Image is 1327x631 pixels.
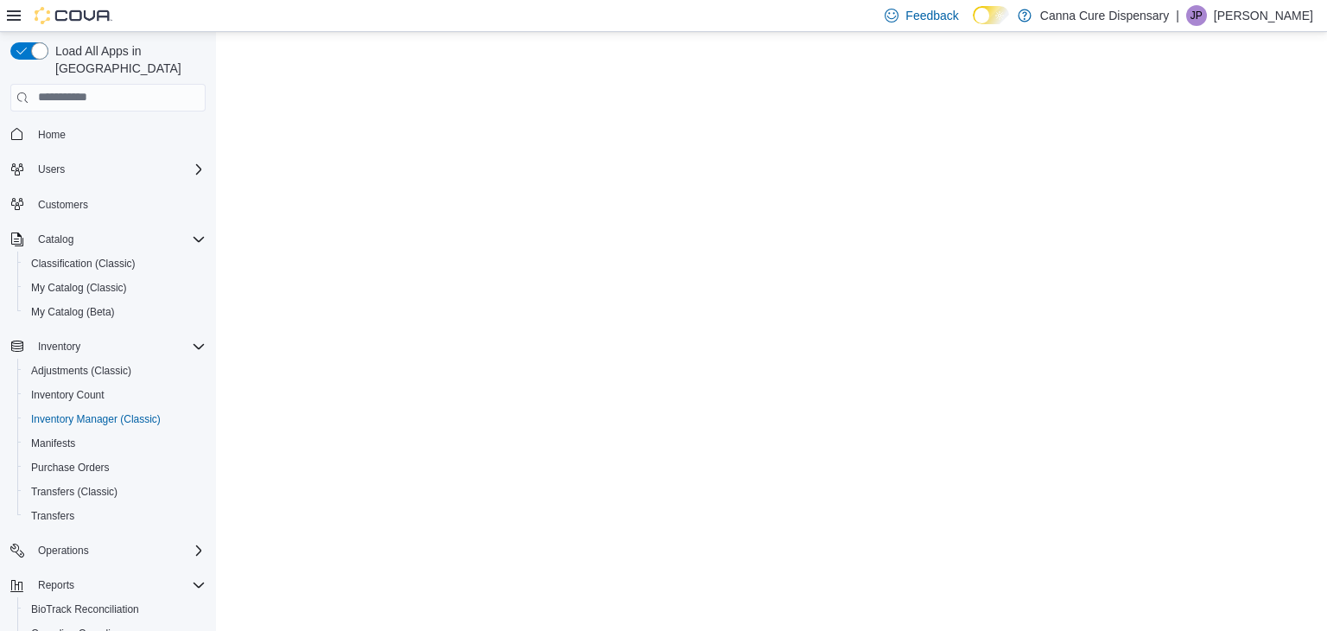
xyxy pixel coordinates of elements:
[17,276,213,300] button: My Catalog (Classic)
[38,340,80,354] span: Inventory
[31,194,95,215] a: Customers
[24,457,117,478] a: Purchase Orders
[31,124,206,145] span: Home
[24,599,206,620] span: BioTrack Reconciliation
[38,544,89,558] span: Operations
[1190,5,1203,26] span: JP
[17,300,213,324] button: My Catalog (Beta)
[3,227,213,252] button: Catalog
[31,485,117,499] span: Transfers (Classic)
[24,302,122,322] a: My Catalog (Beta)
[17,252,213,276] button: Classification (Classic)
[24,277,206,298] span: My Catalog (Classic)
[24,433,206,454] span: Manifests
[24,506,206,526] span: Transfers
[31,575,81,596] button: Reports
[31,437,75,450] span: Manifests
[24,409,206,430] span: Inventory Manager (Classic)
[31,388,105,402] span: Inventory Count
[3,539,213,563] button: Operations
[3,573,213,597] button: Reports
[24,599,146,620] a: BioTrack Reconciliation
[3,157,213,182] button: Users
[31,159,72,180] button: Users
[38,128,66,142] span: Home
[1176,5,1179,26] p: |
[31,281,127,295] span: My Catalog (Classic)
[31,412,161,426] span: Inventory Manager (Classic)
[17,456,213,480] button: Purchase Orders
[24,433,82,454] a: Manifests
[1040,5,1169,26] p: Canna Cure Dispensary
[31,336,206,357] span: Inventory
[17,359,213,383] button: Adjustments (Classic)
[24,385,206,405] span: Inventory Count
[24,481,124,502] a: Transfers (Classic)
[31,364,131,378] span: Adjustments (Classic)
[31,124,73,145] a: Home
[24,360,138,381] a: Adjustments (Classic)
[24,409,168,430] a: Inventory Manager (Classic)
[3,122,213,147] button: Home
[1214,5,1313,26] p: [PERSON_NAME]
[973,6,1009,24] input: Dark Mode
[31,229,80,250] button: Catalog
[31,575,206,596] span: Reports
[24,360,206,381] span: Adjustments (Classic)
[17,480,213,504] button: Transfers (Classic)
[24,253,206,274] span: Classification (Classic)
[31,602,139,616] span: BioTrack Reconciliation
[24,481,206,502] span: Transfers (Classic)
[31,194,206,215] span: Customers
[24,385,111,405] a: Inventory Count
[973,24,974,25] span: Dark Mode
[31,509,74,523] span: Transfers
[38,198,88,212] span: Customers
[31,540,96,561] button: Operations
[48,42,206,77] span: Load All Apps in [GEOGRAPHIC_DATA]
[24,302,206,322] span: My Catalog (Beta)
[17,431,213,456] button: Manifests
[38,233,73,246] span: Catalog
[38,163,65,176] span: Users
[31,305,115,319] span: My Catalog (Beta)
[31,461,110,475] span: Purchase Orders
[1186,5,1207,26] div: James Pasmore
[17,504,213,528] button: Transfers
[35,7,112,24] img: Cova
[17,383,213,407] button: Inventory Count
[31,229,206,250] span: Catalog
[17,597,213,621] button: BioTrack Reconciliation
[31,540,206,561] span: Operations
[17,407,213,431] button: Inventory Manager (Classic)
[24,253,143,274] a: Classification (Classic)
[38,578,74,592] span: Reports
[24,457,206,478] span: Purchase Orders
[905,7,958,24] span: Feedback
[24,277,134,298] a: My Catalog (Classic)
[31,159,206,180] span: Users
[24,506,81,526] a: Transfers
[3,335,213,359] button: Inventory
[3,192,213,217] button: Customers
[31,257,136,271] span: Classification (Classic)
[31,336,87,357] button: Inventory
